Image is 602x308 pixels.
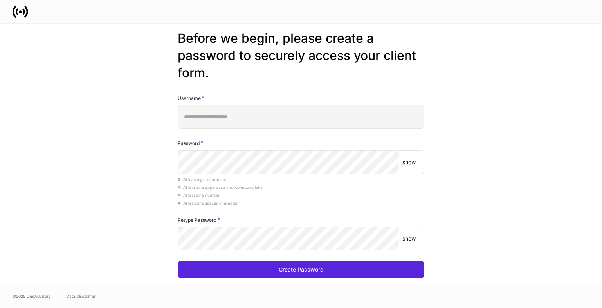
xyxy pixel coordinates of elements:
h6: Username [178,94,204,102]
div: Create Password [279,267,324,272]
h2: Before we begin, please create a password to securely access your client form. [178,30,424,82]
span: At least one special character [178,201,238,205]
h6: Retype Password [178,216,220,224]
p: show [402,235,416,243]
span: At least one number [178,193,220,197]
button: Create Password [178,261,424,278]
span: © 2025 OneAdvisory [13,293,51,299]
span: At least eight characters [178,177,227,182]
h6: Password [178,139,203,147]
p: show [402,158,416,166]
span: At least one uppercase and lowercase letter [178,185,264,190]
a: Data Disclaimer [67,293,96,299]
